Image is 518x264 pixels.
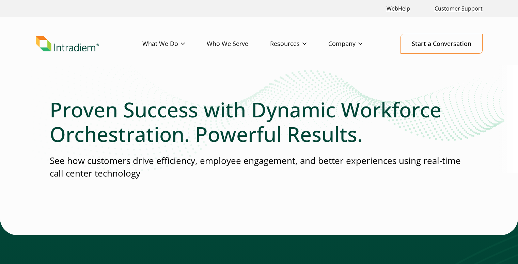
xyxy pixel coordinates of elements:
a: Link opens in a new window [384,1,413,16]
a: What We Do [142,34,207,54]
a: Who We Serve [207,34,270,54]
a: Start a Conversation [401,34,483,54]
p: See how customers drive efficiency, employee engagement, and better experiences using real-time c... [50,154,469,180]
a: Company [328,34,384,54]
a: Resources [270,34,328,54]
h1: Proven Success with Dynamic Workforce Orchestration. Powerful Results. [50,97,469,146]
img: Intradiem [36,36,99,52]
a: Link to homepage of Intradiem [36,36,142,52]
a: Customer Support [432,1,485,16]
